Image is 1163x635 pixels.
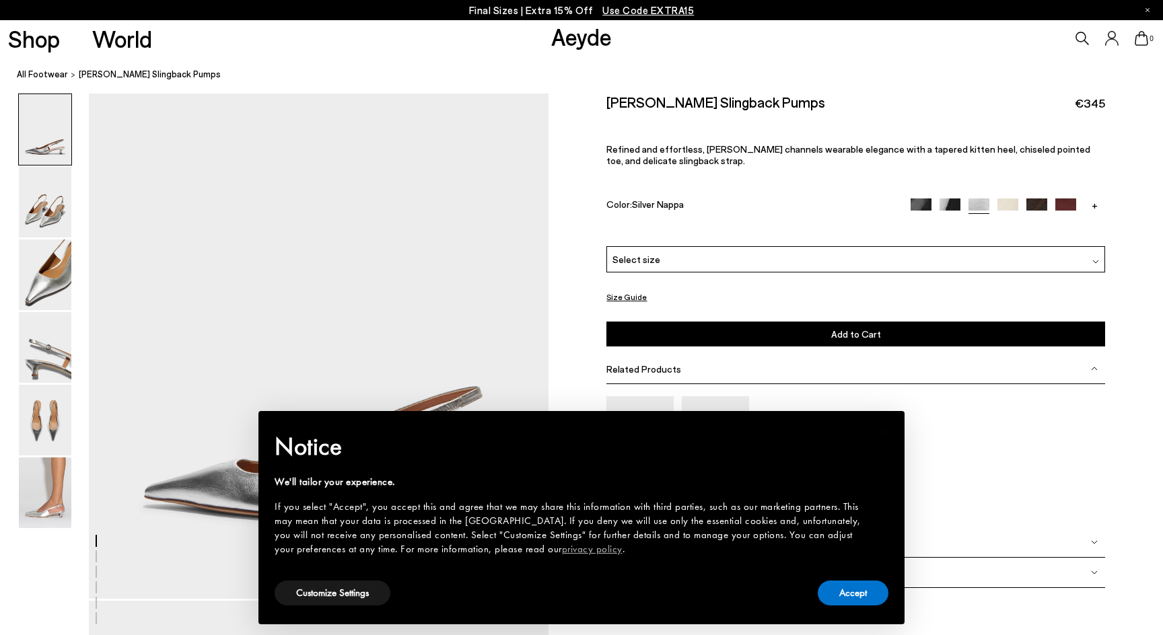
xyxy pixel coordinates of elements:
[831,328,881,340] span: Add to Cart
[1075,95,1105,112] span: €345
[19,385,71,455] img: Catrina Slingback Pumps - Image 5
[79,67,221,81] span: [PERSON_NAME] Slingback Pumps
[469,2,695,19] p: Final Sizes | Extra 15% Off
[606,94,825,110] h2: [PERSON_NAME] Slingback Pumps
[551,22,612,50] a: Aeyde
[632,198,684,210] span: Silver Nappa
[606,322,1104,346] button: Add to Cart
[1135,31,1148,46] a: 0
[602,4,694,16] span: Navigate to /collections/ss25-final-sizes
[606,396,674,486] img: Fernanda Slingback Pumps
[19,457,71,528] img: Catrina Slingback Pumps - Image 6
[19,239,71,310] img: Catrina Slingback Pumps - Image 3
[275,429,867,464] h2: Notice
[1091,366,1098,373] img: svg%3E
[818,581,888,605] button: Accept
[17,67,68,81] a: All Footwear
[1091,569,1098,576] img: svg%3E
[562,542,623,556] a: privacy policy
[1091,539,1098,546] img: svg%3E
[1084,198,1105,211] a: +
[275,500,867,556] div: If you select "Accept", you accept this and agree that we may share this information with third p...
[612,252,660,266] span: Select size
[19,312,71,383] img: Catrina Slingback Pumps - Image 4
[92,27,152,50] a: World
[275,581,390,605] button: Customize Settings
[1148,35,1155,42] span: 0
[867,415,899,447] button: Close this notice
[8,27,60,50] a: Shop
[1092,258,1099,265] img: svg%3E
[606,363,681,375] span: Related Products
[606,289,647,305] button: Size Guide
[17,57,1163,94] nav: breadcrumb
[606,144,1090,167] span: Refined and effortless, [PERSON_NAME] channels wearable elegance with a tapered kitten heel, chis...
[879,420,888,441] span: ×
[19,167,71,237] img: Catrina Slingback Pumps - Image 2
[682,396,749,486] img: Zandra Pointed Pumps
[606,198,894,214] div: Color:
[19,94,71,165] img: Catrina Slingback Pumps - Image 1
[275,475,867,489] div: We'll tailor your experience.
